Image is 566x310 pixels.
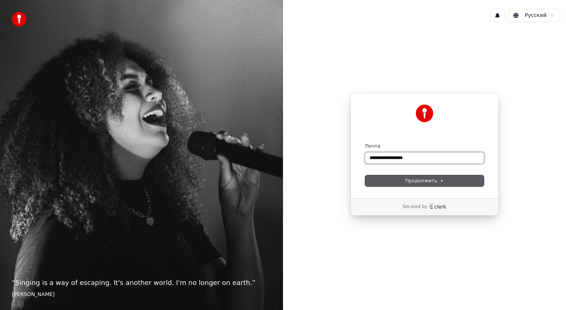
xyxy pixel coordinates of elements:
[12,278,271,288] p: “ Singing is a way of escaping. It's another world. I'm no longer on earth. ”
[405,177,444,184] span: Продолжить
[416,105,433,122] img: Youka
[402,204,427,210] p: Secured by
[12,291,271,298] footer: [PERSON_NAME]
[429,204,447,209] a: Clerk logo
[12,12,27,27] img: youka
[365,175,484,186] button: Продолжить
[365,143,380,149] label: Почта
